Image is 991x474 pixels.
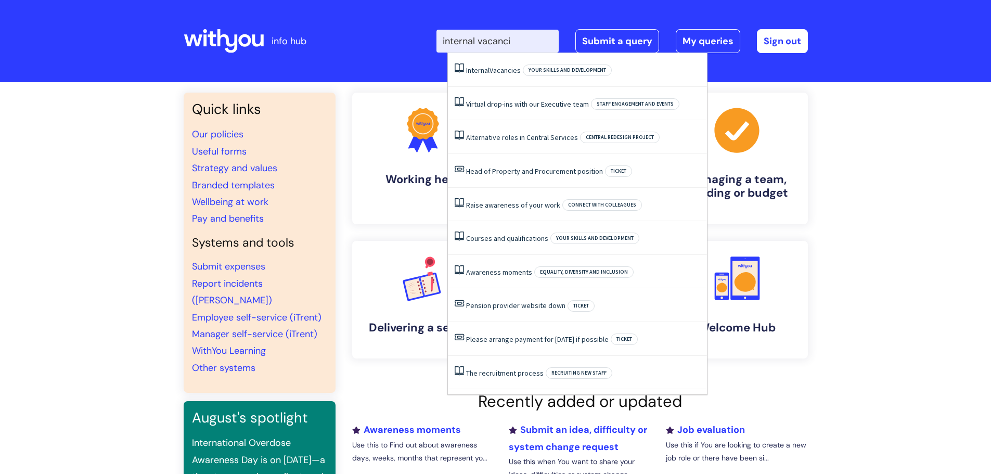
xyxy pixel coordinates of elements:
[676,29,740,53] a: My queries
[192,128,243,140] a: Our policies
[361,173,485,186] h4: Working here
[352,241,494,358] a: Delivering a service
[666,439,807,465] p: Use this if You are looking to create a new job role or there have been si...
[509,424,647,453] a: Submit an idea, difficulty or system change request
[666,93,808,224] a: Managing a team, building or budget
[523,65,612,76] span: Your skills and development
[466,234,548,243] a: Courses and qualifications
[192,328,317,340] a: Manager self-service (iTrent)
[466,335,609,344] a: Please arrange payment for [DATE] if possible
[436,30,559,53] input: Search
[192,179,275,191] a: Branded templates
[466,133,578,142] a: Alternative roles in Central Services
[192,196,268,208] a: Wellbeing at work
[361,321,485,335] h4: Delivering a service
[192,409,327,426] h3: August's spotlight
[192,212,264,225] a: Pay and benefits
[192,277,272,306] a: Report incidents ([PERSON_NAME])
[466,66,521,75] a: InternalVacancies
[192,362,255,374] a: Other systems
[352,424,461,436] a: Awareness moments
[192,236,327,250] h4: Systems and tools
[436,29,808,53] div: | -
[192,162,277,174] a: Strategy and values
[466,267,532,277] a: Awareness moments
[272,33,306,49] p: info hub
[675,173,800,200] h4: Managing a team, building or budget
[466,200,560,210] a: Raise awareness of your work
[666,424,745,436] a: Job evaluation
[466,166,603,176] a: Head of Property and Procurement position
[192,344,266,357] a: WithYou Learning
[580,132,660,143] span: Central redesign project
[534,266,634,278] span: Equality, Diversity and Inclusion
[757,29,808,53] a: Sign out
[466,66,490,75] span: Internal
[611,334,638,345] span: Ticket
[666,241,808,358] a: Welcome Hub
[192,260,265,273] a: Submit expenses
[568,300,595,312] span: Ticket
[352,439,494,465] p: Use this to Find out about awareness days, weeks, months that represent yo...
[466,301,565,310] a: Pension provider website down
[466,99,589,109] a: Virtual drop-ins with our Executive team
[352,392,808,411] h2: Recently added or updated
[192,101,327,118] h3: Quick links
[352,93,494,224] a: Working here
[192,311,321,324] a: Employee self-service (iTrent)
[605,165,632,177] span: Ticket
[550,233,639,244] span: Your skills and development
[575,29,659,53] a: Submit a query
[546,367,612,379] span: Recruiting new staff
[192,145,247,158] a: Useful forms
[562,199,642,211] span: Connect with colleagues
[675,321,800,335] h4: Welcome Hub
[591,98,679,110] span: Staff engagement and events
[466,368,544,378] a: The recruitment process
